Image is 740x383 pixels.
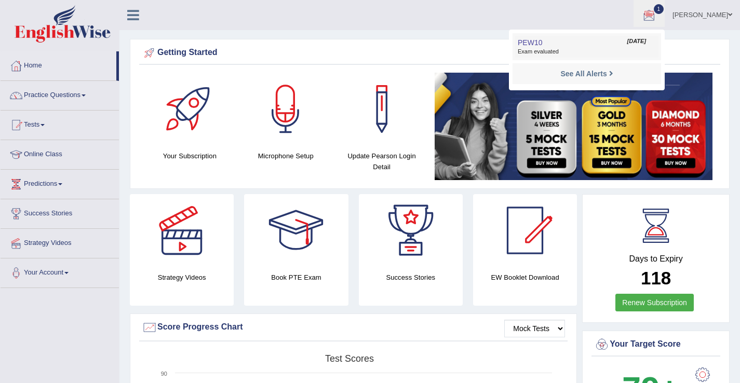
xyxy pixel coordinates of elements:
h4: Success Stories [359,272,463,283]
a: Online Class [1,140,119,166]
span: 1 [654,4,664,14]
text: 90 [161,371,167,377]
a: Your Account [1,258,119,284]
a: Success Stories [1,199,119,225]
div: Your Target Score [594,337,718,352]
a: See All Alerts [558,68,615,79]
h4: Days to Expiry [594,254,718,264]
span: Exam evaluated [518,48,656,56]
a: Renew Subscription [615,294,694,311]
h4: Update Pearson Login Detail [339,151,425,172]
b: 118 [641,268,671,288]
img: small5.jpg [435,73,712,180]
a: Tests [1,111,119,136]
a: Practice Questions [1,81,119,107]
tspan: Test scores [325,353,374,364]
div: Score Progress Chart [142,320,565,335]
span: [DATE] [627,37,646,46]
h4: Strategy Videos [130,272,234,283]
strong: See All Alerts [560,70,607,78]
h4: EW Booklet Download [473,272,577,283]
div: Getting Started [142,45,718,61]
h4: Microphone Setup [243,151,329,161]
span: PEW10 [518,38,542,47]
h4: Your Subscription [147,151,233,161]
a: PEW10 [DATE] Exam evaluated [515,36,658,58]
a: Strategy Videos [1,229,119,255]
a: Predictions [1,170,119,196]
a: Home [1,51,116,77]
h4: Book PTE Exam [244,272,348,283]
